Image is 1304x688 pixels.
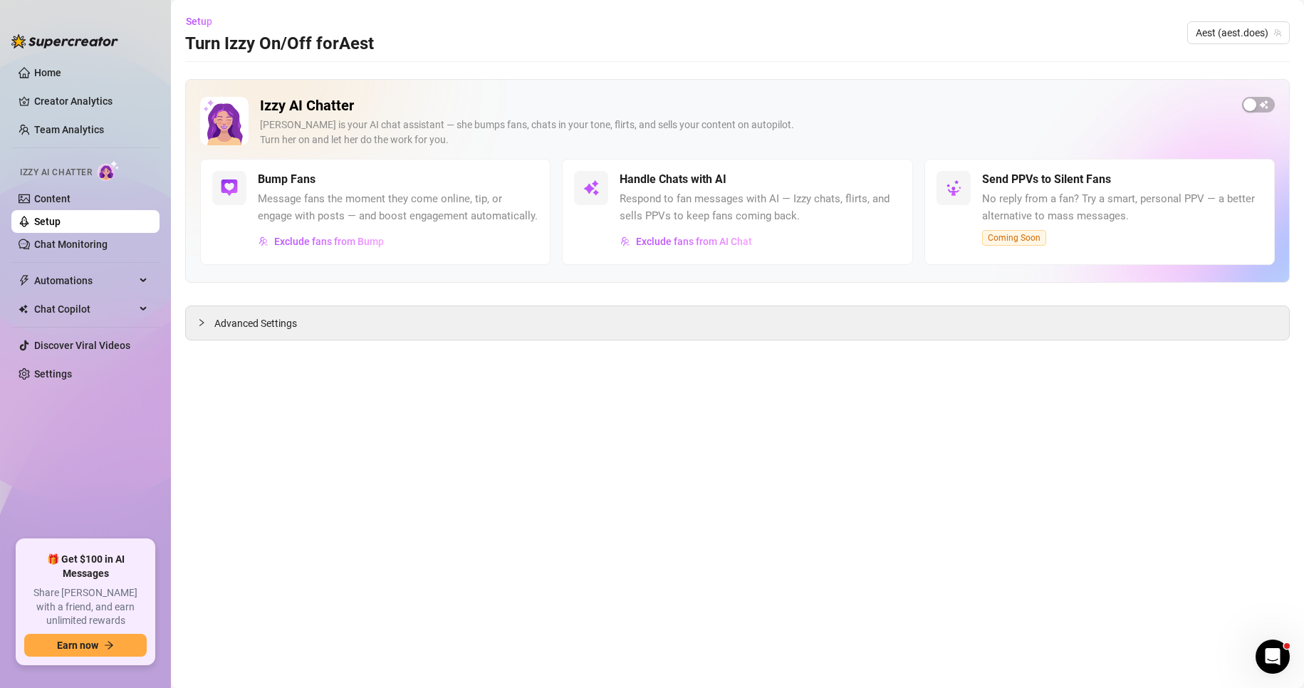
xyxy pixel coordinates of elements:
span: Izzy AI Chatter [20,166,92,179]
span: Respond to fan messages with AI — Izzy chats, flirts, and sells PPVs to keep fans coming back. [620,191,900,224]
span: 🎁 Get $100 in AI Messages [24,553,147,580]
a: Home [34,67,61,78]
a: Creator Analytics [34,90,148,113]
img: svg%3e [620,236,630,246]
button: Exclude fans from AI Chat [620,230,753,253]
a: Team Analytics [34,124,104,135]
button: Earn nowarrow-right [24,634,147,657]
img: svg%3e [259,236,268,246]
span: Setup [186,16,212,27]
span: collapsed [197,318,206,327]
img: Izzy AI Chatter [200,97,249,145]
span: thunderbolt [19,275,30,286]
span: Exclude fans from Bump [274,236,384,247]
a: Discover Viral Videos [34,340,130,351]
span: Automations [34,269,135,292]
iframe: Intercom live chat [1256,640,1290,674]
a: Chat Monitoring [34,239,108,250]
span: Message fans the moment they come online, tip, or engage with posts — and boost engagement automa... [258,191,538,224]
div: [PERSON_NAME] is your AI chat assistant — she bumps fans, chats in your tone, flirts, and sells y... [260,118,1231,147]
span: Share [PERSON_NAME] with a friend, and earn unlimited rewards [24,586,147,628]
h5: Send PPVs to Silent Fans [982,171,1111,188]
a: Setup [34,216,61,227]
a: Content [34,193,71,204]
img: svg%3e [583,179,600,197]
span: Chat Copilot [34,298,135,320]
a: Settings [34,368,72,380]
button: Setup [185,10,224,33]
span: Coming Soon [982,230,1046,246]
h5: Bump Fans [258,171,315,188]
h2: Izzy AI Chatter [260,97,1231,115]
span: team [1273,28,1282,37]
span: arrow-right [104,640,114,650]
img: Chat Copilot [19,304,28,314]
span: No reply from a fan? Try a smart, personal PPV — a better alternative to mass messages. [982,191,1263,224]
img: AI Chatter [98,160,120,181]
span: Earn now [57,640,98,651]
button: Exclude fans from Bump [258,230,385,253]
span: Advanced Settings [214,316,297,331]
img: logo-BBDzfeDw.svg [11,34,118,48]
img: svg%3e [945,179,962,197]
h3: Turn Izzy On/Off for Aest [185,33,374,56]
span: Aest (aest.does) [1196,22,1281,43]
img: svg%3e [221,179,238,197]
h5: Handle Chats with AI [620,171,726,188]
span: Exclude fans from AI Chat [636,236,752,247]
div: collapsed [197,315,214,330]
